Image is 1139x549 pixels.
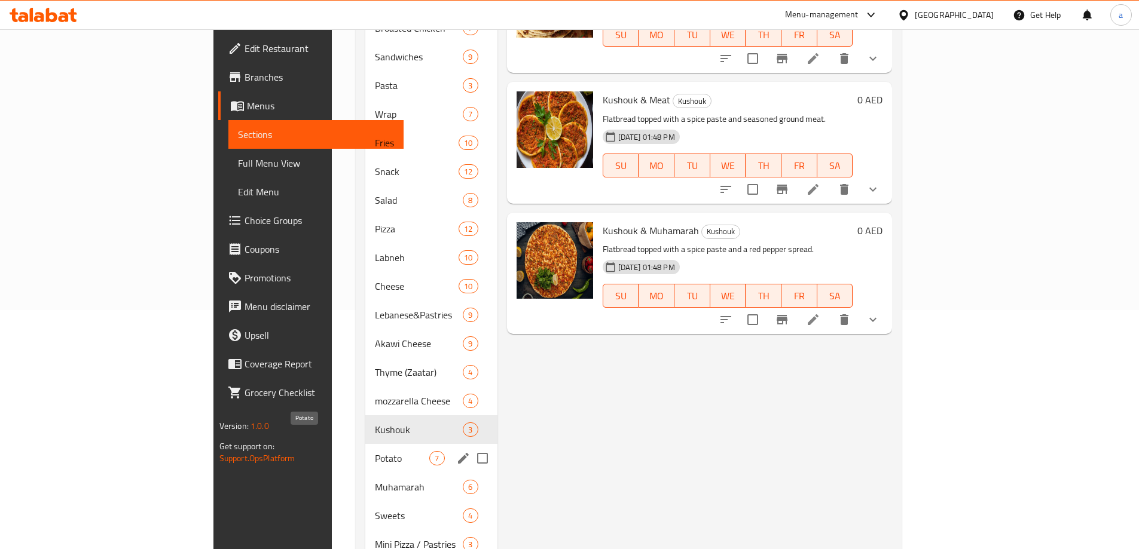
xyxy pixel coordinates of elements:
[375,394,463,408] span: mozzarella Cheese
[375,508,463,523] span: Sweets
[375,250,459,265] span: Labneh
[375,308,463,322] span: Lebanese&Pastries
[639,284,674,308] button: MO
[715,157,741,174] span: WE
[702,225,740,238] span: Kushouk
[375,107,463,121] div: Wrap
[463,510,477,522] span: 4
[375,136,459,150] span: Fries
[459,166,477,177] span: 12
[375,365,463,379] div: Thyme (Zaatar)
[750,26,777,44] span: TH
[463,309,477,321] span: 9
[365,387,497,415] div: mozzarella Cheese4
[218,321,404,349] a: Upsell
[228,120,404,149] a: Sections
[608,157,634,174] span: SU
[463,367,477,378] span: 4
[674,284,710,308] button: TU
[219,418,249,434] span: Version:
[859,44,887,73] button: show more
[463,422,478,437] div: items
[786,287,813,305] span: FR
[365,157,497,186] div: Snack12
[365,214,497,243] div: Pizza12
[768,175,796,204] button: Branch-specific-item
[228,149,404,177] a: Full Menu View
[781,284,817,308] button: FR
[603,242,853,257] p: Flatbread topped with a spice paste and a red pepper spread.
[806,182,820,197] a: Edit menu item
[228,177,404,206] a: Edit Menu
[679,26,706,44] span: TU
[365,71,497,100] div: Pasta3
[463,308,478,322] div: items
[365,243,497,272] div: Labneh10
[459,223,477,235] span: 12
[375,480,463,494] div: Muhamarah
[822,157,848,174] span: SA
[463,109,477,120] span: 7
[674,23,710,47] button: TU
[463,508,478,523] div: items
[915,8,994,22] div: [GEOGRAPHIC_DATA]
[608,26,634,44] span: SU
[365,358,497,387] div: Thyme (Zaatar)4
[365,444,497,473] div: Potato7edit
[375,336,463,351] div: Akawi Cheese
[459,164,478,179] div: items
[459,222,478,236] div: items
[715,26,741,44] span: WE
[251,418,269,434] span: 1.0.0
[247,99,394,113] span: Menus
[710,23,746,47] button: WE
[365,186,497,214] div: Salad8
[866,312,880,327] svg: Show Choices
[603,23,639,47] button: SU
[750,287,777,305] span: TH
[603,112,853,127] p: Flatbread topped with a spice paste and seasoned ground meat.
[786,26,813,44] span: FR
[375,451,429,465] span: Potato
[710,284,746,308] button: WE
[463,107,478,121] div: items
[746,154,781,177] button: TH
[375,422,463,437] span: Kushouk
[857,222,883,239] h6: 0 AED
[781,23,817,47] button: FR
[463,480,478,494] div: items
[643,287,670,305] span: MO
[375,78,463,93] span: Pasta
[375,50,463,64] span: Sandwiches
[430,453,444,464] span: 7
[673,94,712,108] div: Kushouk
[674,154,710,177] button: TU
[375,193,463,207] div: Salad
[218,378,404,407] a: Grocery Checklist
[746,284,781,308] button: TH
[365,300,497,329] div: Lebanese&Pastries9
[238,127,394,142] span: Sections
[822,287,848,305] span: SA
[463,365,478,379] div: items
[219,450,295,466] a: Support.OpsPlatform
[218,349,404,378] a: Coverage Report
[459,136,478,150] div: items
[245,328,394,342] span: Upsell
[740,177,765,202] span: Select to update
[365,128,497,157] div: Fries10
[463,395,477,407] span: 4
[245,242,394,256] span: Coupons
[245,70,394,84] span: Branches
[822,26,848,44] span: SA
[375,279,459,293] span: Cheese
[463,338,477,349] span: 9
[830,305,859,334] button: delete
[365,501,497,530] div: Sweets4
[613,262,680,273] span: [DATE] 01:48 PM
[375,164,459,179] div: Snack
[608,287,634,305] span: SU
